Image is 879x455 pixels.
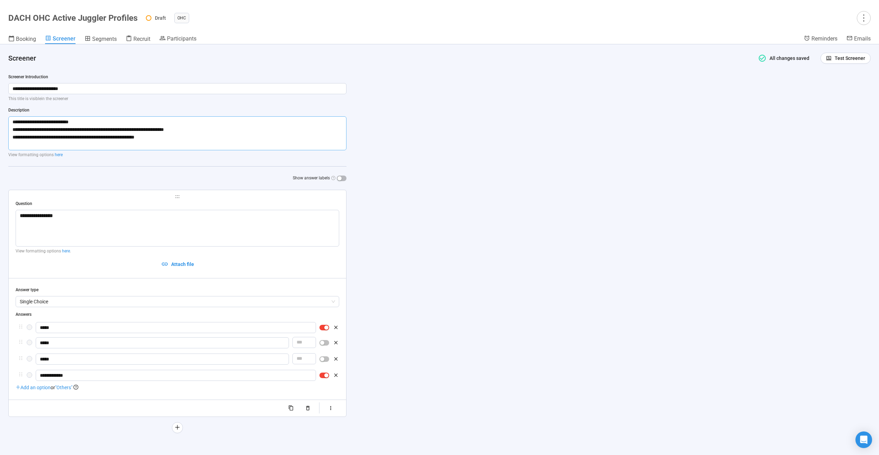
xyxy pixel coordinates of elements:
[337,176,346,181] button: Show answer labels
[859,13,868,23] span: more
[835,54,865,62] span: Test Screener
[16,248,339,255] p: View formatting options .
[331,176,335,180] span: question-circle
[811,35,837,42] span: Reminders
[8,53,748,63] h4: Screener
[55,385,72,390] span: "Others"
[18,356,23,360] span: holder
[16,259,339,270] button: Attach file
[8,190,346,417] div: holderQuestion**** **** **** *View formatting options here.Attach fileAnswer typeSingle ChoiceAns...
[85,35,117,44] a: Segments
[55,152,63,157] a: here
[8,107,346,114] div: Description
[8,13,138,23] h1: DACH OHC Active Juggler Profiles
[16,194,339,199] span: holder
[18,372,23,377] span: holder
[846,35,871,43] a: Emails
[16,322,339,333] div: holder
[73,385,78,390] span: question-circle
[8,35,36,44] a: Booking
[133,36,150,42] span: Recruit
[854,35,871,42] span: Emails
[16,287,339,293] div: Answer type
[8,152,346,158] p: View formatting options
[155,15,166,21] span: Draft
[16,385,20,390] span: plus
[159,35,196,43] a: Participants
[62,249,70,253] a: here
[18,339,23,344] span: holder
[766,55,810,61] span: All changes saved
[126,35,150,44] a: Recruit
[18,324,23,329] span: holder
[16,385,51,390] span: Add an option
[171,260,194,268] span: Attach file
[857,11,871,25] button: more
[16,337,339,349] div: holder
[45,35,76,44] a: Screener
[16,36,36,42] span: Booking
[804,35,837,43] a: Reminders
[51,385,55,390] span: or
[16,370,339,381] div: holder
[177,15,186,21] span: OHC
[167,35,196,42] span: Participants
[92,36,117,42] span: Segments
[16,354,339,366] div: holder
[855,431,872,448] div: Open Intercom Messenger
[820,53,871,64] button: Test Screener
[20,296,335,307] span: Single Choice
[293,175,346,181] label: Show answer labels
[172,422,183,433] button: plus
[16,311,339,318] div: Answers
[53,35,76,42] span: Screener
[175,425,180,430] span: plus
[8,96,346,102] p: This title is visible in the screener
[16,200,339,207] div: Question
[8,74,346,80] div: Screener Introduction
